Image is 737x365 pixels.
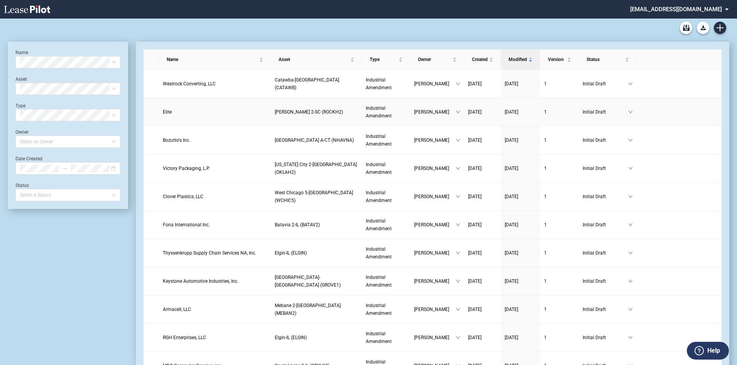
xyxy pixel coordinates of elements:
[167,56,258,63] span: Name
[414,277,456,285] span: [PERSON_NAME]
[505,109,518,115] span: [DATE]
[583,249,628,257] span: Initial Draft
[505,307,518,312] span: [DATE]
[414,108,456,116] span: [PERSON_NAME]
[163,277,267,285] a: Keystone Automotive Industries, Inc.
[366,245,406,261] a: Industrial Amendment
[366,190,392,203] span: Industrial Amendment
[366,302,406,317] a: Industrial Amendment
[15,103,25,109] label: Type
[587,56,624,63] span: Status
[163,136,267,144] a: Bozutto's Inc.
[163,334,267,341] a: RGH Enterprises, LLC
[414,193,456,200] span: [PERSON_NAME]
[279,56,349,63] span: Asset
[163,335,206,340] span: RGH Enterprises, LLC
[163,81,216,87] span: Westrock Converting, LLC
[275,222,320,227] span: Batavia 2-IL (BATAV2)
[468,277,497,285] a: [DATE]
[544,193,575,200] a: 1
[275,189,358,204] a: West Chicago 5-[GEOGRAPHIC_DATA] (WCHIC5)
[62,166,68,171] span: swap-right
[275,335,307,340] span: Elgin-IL (ELGIN)
[275,249,358,257] a: Elgin-IL (ELGIN)
[583,136,628,144] span: Initial Draft
[505,193,536,200] a: [DATE]
[163,194,203,199] span: Clover Plastics, LLC
[366,273,406,289] a: Industrial Amendment
[505,222,518,227] span: [DATE]
[15,50,28,55] label: Name
[583,193,628,200] span: Initial Draft
[468,80,497,88] a: [DATE]
[544,278,547,284] span: 1
[544,277,575,285] a: 1
[163,307,191,312] span: Armacell, LLC
[544,138,547,143] span: 1
[464,49,501,70] th: Created
[544,249,575,257] a: 1
[505,165,536,172] a: [DATE]
[505,80,536,88] a: [DATE]
[680,22,692,34] a: Archive
[366,76,406,92] a: Industrial Amendment
[509,56,527,63] span: Modified
[163,306,267,313] a: Armacell, LLC
[628,81,633,86] span: down
[468,166,482,171] span: [DATE]
[544,108,575,116] a: 1
[414,334,456,341] span: [PERSON_NAME]
[583,334,628,341] span: Initial Draft
[275,76,358,92] a: Catawba-[GEOGRAPHIC_DATA] (CATAWB)
[456,81,460,86] span: down
[544,109,547,115] span: 1
[468,138,482,143] span: [DATE]
[275,109,343,115] span: Rockhill 2-SC (ROCKH2)
[414,306,456,313] span: [PERSON_NAME]
[468,249,497,257] a: [DATE]
[275,303,341,316] span: Mebane 2-NC (MEBAN2)
[468,81,482,87] span: [DATE]
[414,80,456,88] span: [PERSON_NAME]
[410,49,464,70] th: Owner
[505,81,518,87] span: [DATE]
[15,76,27,82] label: Asset
[163,166,210,171] span: Victory Packaging, L.P.
[366,217,406,233] a: Industrial Amendment
[505,278,518,284] span: [DATE]
[583,277,628,285] span: Initial Draft
[583,165,628,172] span: Initial Draft
[505,136,536,144] a: [DATE]
[583,221,628,229] span: Initial Draft
[414,221,456,229] span: [PERSON_NAME]
[366,331,392,344] span: Industrial Amendment
[418,56,451,63] span: Owner
[163,193,267,200] a: Clover Plastics, LLC
[163,278,238,284] span: Keystone Automotive Industries, Inc.
[505,108,536,116] a: [DATE]
[62,166,68,171] span: to
[687,342,729,360] button: Help
[414,136,456,144] span: [PERSON_NAME]
[468,278,482,284] span: [DATE]
[362,49,410,70] th: Type
[505,249,536,257] a: [DATE]
[583,80,628,88] span: Initial Draft
[544,165,575,172] a: 1
[275,190,353,203] span: West Chicago 5-IL (WCHIC5)
[366,275,392,288] span: Industrial Amendment
[472,56,488,63] span: Created
[544,335,547,340] span: 1
[540,49,579,70] th: Version
[456,222,460,227] span: down
[501,49,540,70] th: Modified
[628,110,633,114] span: down
[468,108,497,116] a: [DATE]
[468,334,497,341] a: [DATE]
[468,165,497,172] a: [DATE]
[468,306,497,313] a: [DATE]
[468,221,497,229] a: [DATE]
[15,156,42,161] label: Date Created
[163,221,267,229] a: Fona International Inc.
[366,104,406,120] a: Industrial Amendment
